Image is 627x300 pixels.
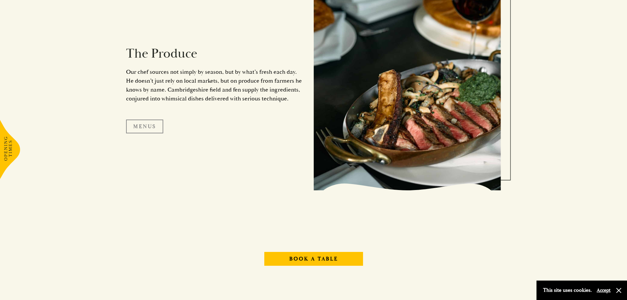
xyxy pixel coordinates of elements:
button: Accept [597,287,611,293]
a: Book A Table [264,252,363,266]
p: Our chef sources not simply by season, but by what’s fresh each day. He doesn’t just rely on loca... [126,68,304,103]
button: Close and accept [615,287,622,294]
a: Menus [126,120,163,133]
p: This site uses cookies. [543,286,592,295]
h2: The Produce [126,46,304,62]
